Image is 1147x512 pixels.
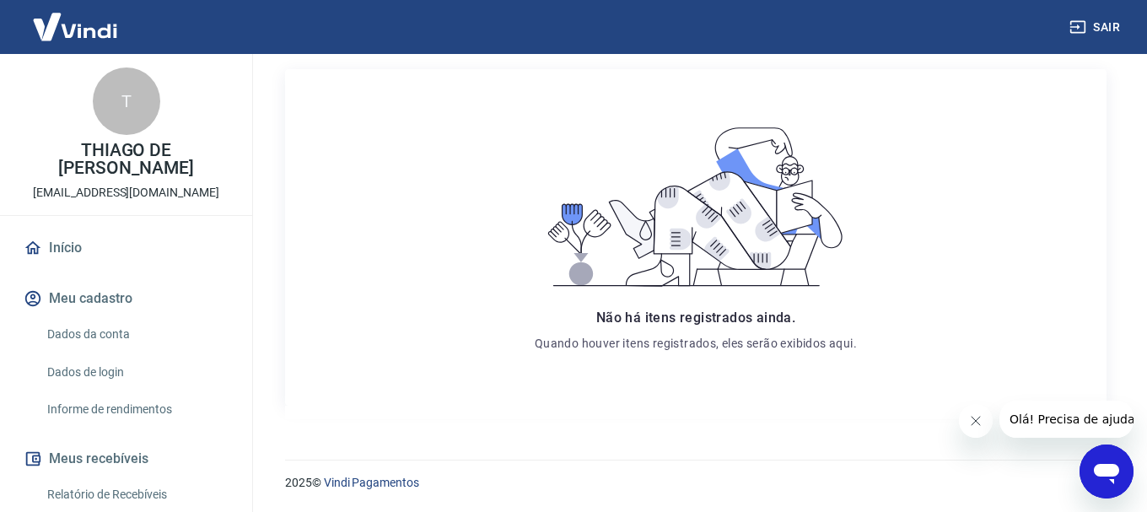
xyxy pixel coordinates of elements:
iframe: Mensagem da empresa [999,401,1134,438]
span: Olá! Precisa de ajuda? [10,12,142,25]
button: Sair [1066,12,1127,43]
div: T [93,67,160,135]
a: Dados de login [40,355,232,390]
a: Vindi Pagamentos [324,476,419,489]
img: Vindi [20,1,130,52]
p: Quando houver itens registrados, eles serão exibidos aqui. [535,335,857,352]
button: Meu cadastro [20,280,232,317]
span: Não há itens registrados ainda. [596,310,795,326]
a: Informe de rendimentos [40,392,232,427]
p: 2025 © [285,474,1107,492]
p: [EMAIL_ADDRESS][DOMAIN_NAME] [33,184,219,202]
a: Início [20,229,232,267]
a: Dados da conta [40,317,232,352]
a: Relatório de Recebíveis [40,477,232,512]
p: THIAGO DE [PERSON_NAME] [13,142,239,177]
button: Meus recebíveis [20,440,232,477]
iframe: Botão para abrir a janela de mensagens [1080,445,1134,499]
iframe: Fechar mensagem [959,404,993,438]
